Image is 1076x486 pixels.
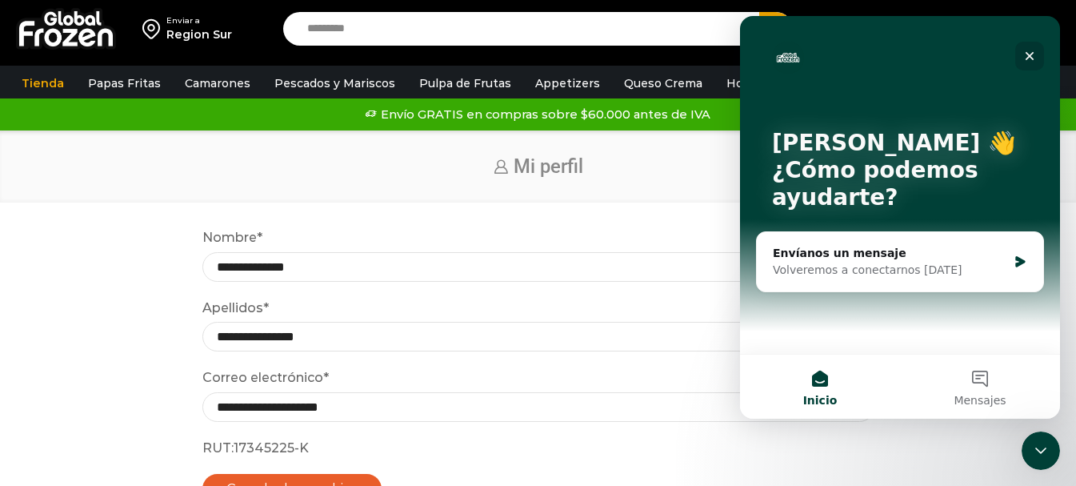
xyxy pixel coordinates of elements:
label: Nombre [202,227,262,248]
a: Pescados y Mariscos [266,68,403,98]
a: Pulpa de Frutas [411,68,519,98]
div: Enviar a [166,15,232,26]
a: Queso Crema [616,68,710,98]
img: address-field-icon.svg [142,15,166,42]
label: Apellidos [202,298,269,319]
p: 17345225-K [202,438,874,459]
a: Appetizers [527,68,608,98]
span: Mi perfil [514,155,583,178]
a: Mi cuenta [886,13,964,45]
a: Hortalizas [718,68,794,98]
label: RUT: [202,438,234,459]
button: Search button [759,12,793,46]
label: Correo electrónico [202,368,329,388]
a: Tienda [14,68,72,98]
div: Region Sur [166,26,232,42]
iframe: Intercom live chat [740,16,1060,419]
iframe: Intercom live chat [1022,432,1060,470]
a: Camarones [177,68,258,98]
a: Papas Fritas [80,68,169,98]
a: 0 Carrito [980,10,1060,48]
